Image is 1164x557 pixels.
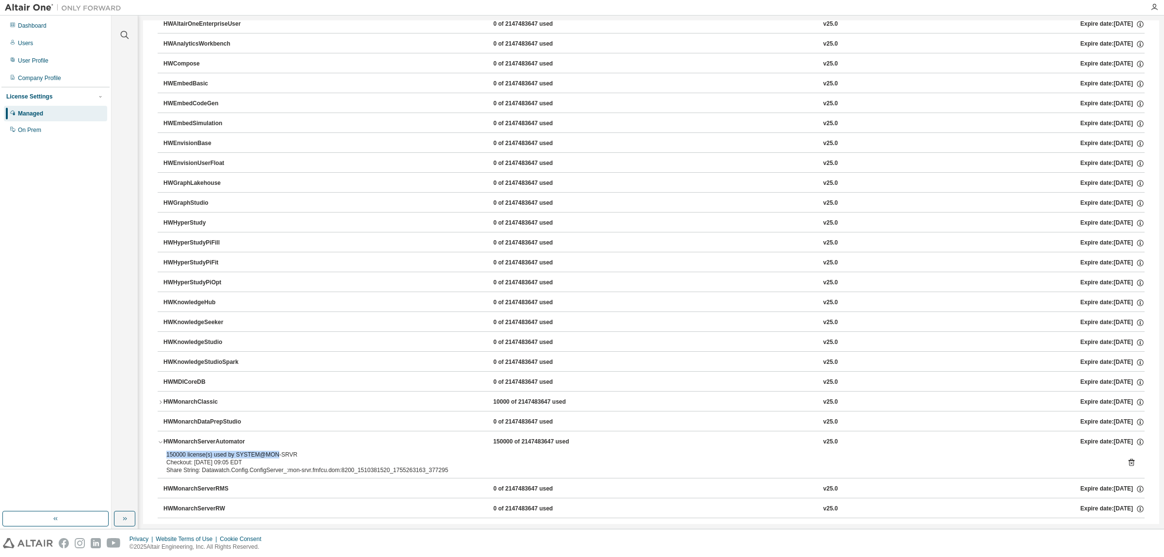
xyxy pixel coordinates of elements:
div: 150000 license(s) used by SYSTEM@MON-SRVR [166,451,1113,459]
button: HWKnowledgeStudioSpark0 of 2147483647 usedv25.0Expire date:[DATE] [163,352,1145,373]
div: HWMonarchClassic [163,398,251,407]
div: HWKnowledgeHub [163,298,251,307]
div: 0 of 2147483647 used [493,505,581,513]
div: HWKnowledgeStudio [163,338,251,347]
div: Expire date: [DATE] [1081,259,1145,267]
div: 150000 of 2147483647 used [493,438,581,446]
div: 0 of 2147483647 used [493,485,581,493]
div: v25.0 [823,438,838,446]
div: 0 of 2147483647 used [493,338,581,347]
div: Expire date: [DATE] [1081,239,1145,247]
div: Expire date: [DATE] [1081,318,1145,327]
img: Altair One [5,3,126,13]
div: Expire date: [DATE] [1081,199,1145,208]
div: Expire date: [DATE] [1081,485,1145,493]
button: HWMDICoreDB0 of 2147483647 usedv25.0Expire date:[DATE] [163,372,1145,393]
p: © 2025 Altair Engineering, Inc. All Rights Reserved. [129,543,267,551]
div: v25.0 [823,179,838,188]
div: HWHyperStudyPiFit [163,259,251,267]
button: HWEmbedSimulation0 of 2147483647 usedv25.0Expire date:[DATE] [163,113,1145,134]
img: facebook.svg [59,538,69,548]
button: HWCompose0 of 2147483647 usedv25.0Expire date:[DATE] [163,53,1145,75]
div: Expire date: [DATE] [1081,60,1145,68]
div: HWEnvisionUserFloat [163,159,251,168]
div: Managed [18,110,43,117]
div: HWAltairOneEnterpriseUser [163,20,251,29]
div: 10000 of 2147483647 used [493,398,581,407]
div: v25.0 [823,199,838,208]
button: HWKnowledgeStudio0 of 2147483647 usedv25.0Expire date:[DATE] [163,332,1145,353]
div: Expire date: [DATE] [1081,139,1145,148]
div: 0 of 2147483647 used [493,278,581,287]
div: v25.0 [823,318,838,327]
div: HWEnvisionBase [163,139,251,148]
div: v25.0 [823,505,838,513]
div: v25.0 [823,119,838,128]
div: v25.0 [823,99,838,108]
div: HWAnalyticsWorkbench [163,40,251,49]
div: Expire date: [DATE] [1081,438,1145,446]
div: v25.0 [823,159,838,168]
div: HWGraphLakehouse [163,179,251,188]
div: Expire date: [DATE] [1081,219,1145,228]
button: HWPanopticonDesigner0 of 2147483647 usedv25.0Expire date:[DATE] [163,518,1145,540]
div: v25.0 [823,80,838,88]
div: v25.0 [823,20,838,29]
div: HWEmbedBasic [163,80,251,88]
div: Expire date: [DATE] [1081,358,1145,367]
div: v25.0 [823,278,838,287]
div: 0 of 2147483647 used [493,259,581,267]
button: HWEmbedCodeGen0 of 2147483647 usedv25.0Expire date:[DATE] [163,93,1145,115]
button: HWMonarchServerAutomator150000 of 2147483647 usedv25.0Expire date:[DATE] [158,431,1145,453]
div: HWEmbedSimulation [163,119,251,128]
div: Expire date: [DATE] [1081,418,1145,426]
div: v25.0 [823,139,838,148]
div: Expire date: [DATE] [1081,40,1145,49]
div: v25.0 [823,259,838,267]
div: v25.0 [823,338,838,347]
button: HWHyperStudyPiOpt0 of 2147483647 usedv25.0Expire date:[DATE] [163,272,1145,294]
div: HWMonarchDataPrepStudio [163,418,251,426]
div: 0 of 2147483647 used [493,99,581,108]
div: HWGraphStudio [163,199,251,208]
div: HWHyperStudyPiFill [163,239,251,247]
button: HWHyperStudyPiFit0 of 2147483647 usedv25.0Expire date:[DATE] [163,252,1145,274]
button: HWGraphLakehouse0 of 2147483647 usedv25.0Expire date:[DATE] [163,173,1145,194]
button: HWGraphStudio0 of 2147483647 usedv25.0Expire date:[DATE] [163,193,1145,214]
div: Expire date: [DATE] [1081,398,1145,407]
div: Privacy [129,535,156,543]
div: 0 of 2147483647 used [493,159,581,168]
img: youtube.svg [107,538,121,548]
div: HWMDICoreDB [163,378,251,387]
div: 0 of 2147483647 used [493,20,581,29]
div: 0 of 2147483647 used [493,239,581,247]
div: Users [18,39,33,47]
div: HWMonarchServerRMS [163,485,251,493]
div: Expire date: [DATE] [1081,378,1145,387]
div: Expire date: [DATE] [1081,278,1145,287]
button: HWHyperStudy0 of 2147483647 usedv25.0Expire date:[DATE] [163,213,1145,234]
div: v25.0 [823,418,838,426]
div: v25.0 [823,239,838,247]
img: linkedin.svg [91,538,101,548]
img: instagram.svg [75,538,85,548]
div: License Settings [6,93,52,100]
div: HWHyperStudy [163,219,251,228]
div: v25.0 [823,485,838,493]
div: Dashboard [18,22,47,30]
div: 0 of 2147483647 used [493,298,581,307]
div: HWKnowledgeStudioSpark [163,358,251,367]
button: HWKnowledgeHub0 of 2147483647 usedv25.0Expire date:[DATE] [163,292,1145,313]
img: altair_logo.svg [3,538,53,548]
div: Expire date: [DATE] [1081,119,1145,128]
div: 0 of 2147483647 used [493,119,581,128]
div: Cookie Consent [220,535,267,543]
div: Company Profile [18,74,61,82]
button: HWMonarchServerRW0 of 2147483647 usedv25.0Expire date:[DATE] [163,498,1145,520]
div: Expire date: [DATE] [1081,80,1145,88]
div: 0 of 2147483647 used [493,60,581,68]
div: 0 of 2147483647 used [493,199,581,208]
div: v25.0 [823,398,838,407]
div: v25.0 [823,298,838,307]
div: On Prem [18,126,41,134]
